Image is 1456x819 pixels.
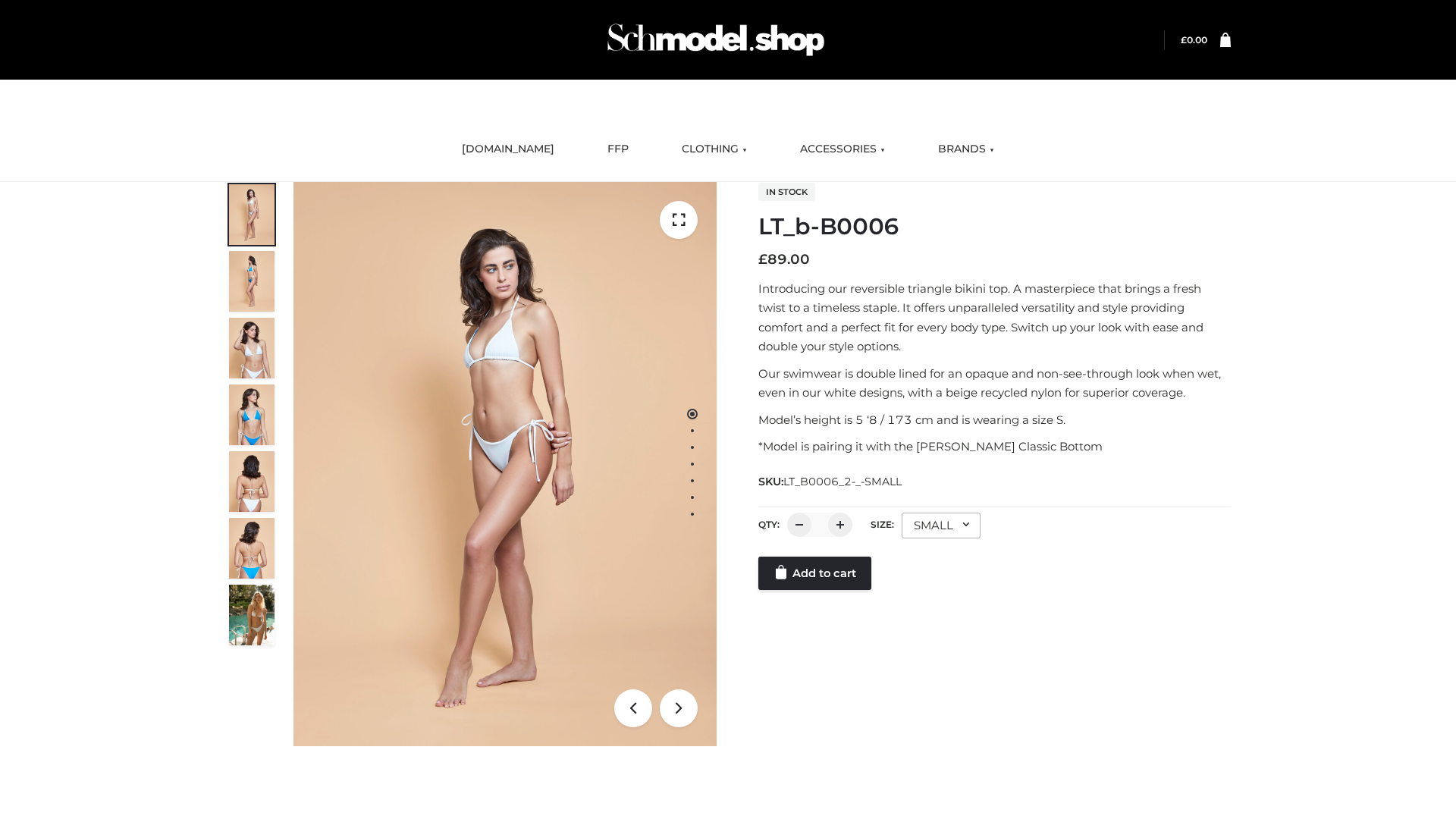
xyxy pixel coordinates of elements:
a: FFP [596,133,640,166]
a: BRANDS [927,133,1006,166]
img: ArielClassicBikiniTop_CloudNine_AzureSky_OW114ECO_1-scaled.jpg [229,184,275,245]
span: SKU: [758,472,903,491]
span: In stock [758,183,815,201]
p: Introducing our reversible triangle bikini top. A masterpiece that brings a fresh twist to a time... [758,279,1231,356]
span: LT_B0006_2-_-SMALL [783,475,902,488]
a: CLOTHING [670,133,758,166]
div: SMALL [902,513,981,538]
p: Our swimwear is double lined for an opaque and non-see-through look when wet, even in our white d... [758,364,1231,403]
img: Schmodel Admin 964 [602,10,830,70]
img: ArielClassicBikiniTop_CloudNine_AzureSky_OW114ECO_8-scaled.jpg [229,518,275,579]
p: *Model is pairing it with the [PERSON_NAME] Classic Bottom [758,437,1231,457]
img: Arieltop_CloudNine_AzureSky2.jpg [229,585,275,645]
img: ArielClassicBikiniTop_CloudNine_AzureSky_OW114ECO_4-scaled.jpg [229,384,275,445]
span: £ [758,251,767,268]
bdi: 0.00 [1181,34,1207,45]
label: QTY: [758,519,780,530]
a: [DOMAIN_NAME] [450,133,566,166]
a: ACCESSORIES [789,133,896,166]
a: Add to cart [758,557,871,590]
img: ArielClassicBikiniTop_CloudNine_AzureSky_OW114ECO_1 [293,182,717,746]
span: £ [1181,34,1187,45]
p: Model’s height is 5 ‘8 / 173 cm and is wearing a size S. [758,410,1231,430]
img: ArielClassicBikiniTop_CloudNine_AzureSky_OW114ECO_3-scaled.jpg [229,318,275,378]
a: £0.00 [1181,34,1207,45]
img: ArielClassicBikiniTop_CloudNine_AzureSky_OW114ECO_2-scaled.jpg [229,251,275,312]
h1: LT_b-B0006 [758,213,1231,240]
bdi: 89.00 [758,251,810,268]
label: Size: [871,519,894,530]
img: ArielClassicBikiniTop_CloudNine_AzureSky_OW114ECO_7-scaled.jpg [229,451,275,512]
